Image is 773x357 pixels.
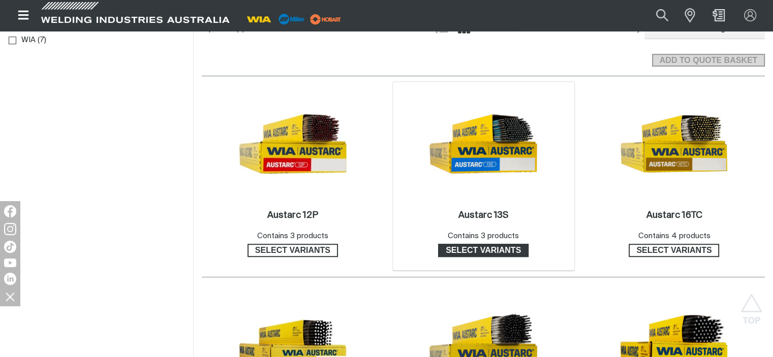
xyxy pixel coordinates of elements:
[307,15,344,23] a: miller
[448,231,519,242] div: Contains 3 products
[202,42,765,70] section: Add to cart control
[2,288,19,305] img: hide socials
[9,34,184,47] ul: Brand
[8,16,185,48] aside: Filters
[645,4,679,27] button: Search products
[740,294,763,316] button: Scroll to top
[267,211,318,220] h2: Austarc 12P
[4,258,16,267] img: YouTube
[439,244,528,257] span: Select variants
[4,205,16,217] img: Facebook
[710,9,727,21] a: Shopping cart (0 product(s))
[4,241,16,253] img: TikTok
[632,4,679,27] input: Product name or item number...
[458,210,508,221] a: Austarc 13S
[4,223,16,235] img: Instagram
[307,12,344,27] img: miller
[629,244,719,257] a: Select variants of Austarc 16TC
[646,210,702,221] a: Austarc 16TC
[249,244,337,257] span: Select variants
[38,35,46,46] span: ( 7 )
[630,244,718,257] span: Select variants
[429,89,538,198] img: Austarc 13S
[438,244,529,257] a: Select variants of Austarc 13S
[458,211,508,220] h2: Austarc 13S
[646,211,702,220] h2: Austarc 16TC
[257,231,328,242] div: Contains 3 products
[653,54,764,67] span: ADD TO QUOTE BASKET
[267,210,318,221] a: Austarc 12P
[9,34,36,47] a: WIA
[620,89,728,198] img: Austarc 16TC
[652,54,765,67] button: Add selected products to the shopping cart
[248,244,338,257] a: Select variants of Austarc 12P
[238,89,347,198] img: Austarc 12P
[4,273,16,285] img: LinkedIn
[638,231,710,242] div: Contains 4 products
[21,35,36,46] span: WIA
